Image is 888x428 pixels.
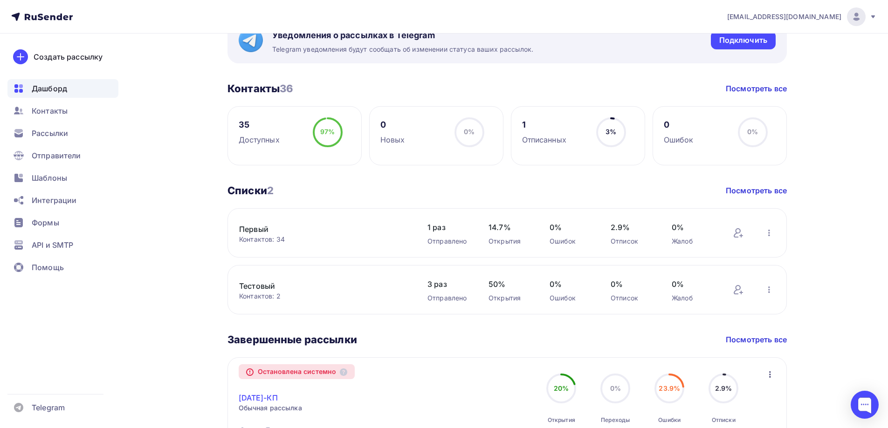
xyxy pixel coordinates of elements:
span: Отправители [32,150,81,161]
a: Формы [7,213,118,232]
a: Посмотреть все [726,83,787,94]
a: [EMAIL_ADDRESS][DOMAIN_NAME] [727,7,877,26]
div: Отписанных [522,134,566,145]
div: Ошибок [550,293,592,303]
span: 0% [550,279,592,290]
a: Дашборд [7,79,118,98]
h3: Списки [227,184,274,197]
div: Ошибки [658,416,681,424]
span: Контакты [32,105,68,116]
a: Посмотреть все [726,334,787,345]
span: [EMAIL_ADDRESS][DOMAIN_NAME] [727,12,841,21]
span: 0% [672,222,714,233]
a: Шаблоны [7,169,118,187]
span: Дашборд [32,83,67,94]
div: Открытия [489,293,531,303]
div: 0 [380,119,405,130]
div: Остановлена системно [239,364,355,379]
span: 2.9% [715,384,732,392]
span: Помощь [32,262,64,273]
span: 3% [606,128,616,136]
h3: Контакты [227,82,293,95]
span: 23.9% [659,384,680,392]
span: 0% [611,279,653,290]
span: 50% [489,279,531,290]
div: Открытия [548,416,575,424]
span: 0% [550,222,592,233]
a: [DATE]-КП [239,392,278,403]
span: 1 раз [427,222,470,233]
span: Шаблоны [32,172,67,183]
div: Доступных [239,134,280,145]
a: Отправители [7,146,118,165]
div: Ошибок [664,134,694,145]
div: Отправлено [427,293,470,303]
a: Посмотреть все [726,185,787,196]
div: Подключить [719,35,767,46]
span: 97% [320,128,335,136]
a: Тестовый [239,280,398,292]
span: Обычная рассылка [239,403,302,413]
span: 36 [280,82,293,95]
div: Жалоб [672,237,714,246]
a: Контакты [7,102,118,120]
span: Telegram [32,402,65,413]
span: 0% [464,128,475,136]
div: Отправлено [427,237,470,246]
span: 2.9% [611,222,653,233]
span: 3 раз [427,279,470,290]
div: Переходы [601,416,630,424]
div: Контактов: 34 [239,235,409,244]
div: Ошибок [550,237,592,246]
span: 20% [554,384,569,392]
div: 0 [664,119,694,130]
a: Первый [239,224,398,235]
span: Telegram уведомления будут сообщать об изменении статуса ваших рассылок. [272,45,533,54]
span: Рассылки [32,128,68,139]
a: Рассылки [7,124,118,143]
span: 2 [267,184,274,197]
div: Новых [380,134,405,145]
div: Отписок [611,293,653,303]
span: Формы [32,217,59,228]
div: Отписки [712,416,736,424]
span: 0% [672,279,714,290]
div: 1 [522,119,566,130]
span: 14.7% [489,222,531,233]
div: Создать рассылку [34,51,103,62]
span: 0% [610,384,621,392]
span: Интеграции [32,195,76,206]
span: API и SMTP [32,239,73,251]
h3: Завершенные рассылки [227,333,357,346]
span: Уведомления о рассылках в Telegram [272,30,533,41]
div: Отписок [611,237,653,246]
div: 35 [239,119,280,130]
div: Контактов: 2 [239,292,409,301]
div: Жалоб [672,293,714,303]
span: 0% [747,128,758,136]
div: Открытия [489,237,531,246]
